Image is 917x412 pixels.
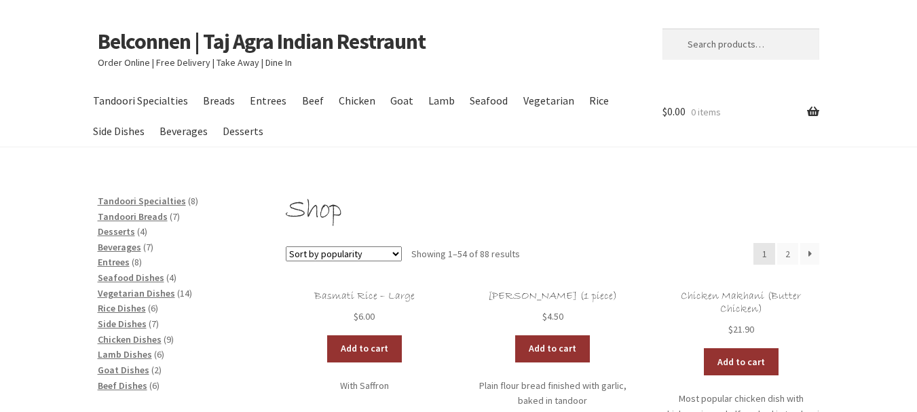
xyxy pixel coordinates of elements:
[98,86,631,147] nav: Primary Navigation
[154,364,159,376] span: 2
[140,225,145,238] span: 4
[87,86,195,116] a: Tandoori Specialties
[704,348,779,375] a: Add to cart: “Chicken Makhani (Butter Chicken)”
[662,290,819,337] a: Chicken Makhani (Butter Chicken) $21.90
[151,318,156,330] span: 7
[691,106,721,118] span: 0 items
[98,287,175,299] a: Vegetarian Dishes
[98,195,186,207] a: Tandoori Specialties
[662,86,819,138] a: $0.00 0 items
[146,241,151,253] span: 7
[295,86,330,116] a: Beef
[98,55,631,71] p: Order Online | Free Delivery | Take Away | Dine In
[98,241,141,253] a: Beverages
[98,271,164,284] a: Seafood Dishes
[464,86,514,116] a: Seafood
[542,310,547,322] span: $
[286,246,402,261] select: Shop order
[98,364,149,376] a: Goat Dishes
[383,86,419,116] a: Goat
[286,290,443,324] a: Basmati Rice – Large $6.00
[474,290,631,324] a: [PERSON_NAME] (1 piece) $4.50
[197,86,242,116] a: Breads
[728,323,733,335] span: $
[662,105,667,118] span: $
[515,335,590,362] a: Add to cart: “Garlic Naan (1 piece)”
[354,310,375,322] bdi: 6.00
[422,86,462,116] a: Lamb
[169,271,174,284] span: 4
[172,210,177,223] span: 7
[728,323,754,335] bdi: 21.90
[542,310,563,322] bdi: 4.50
[244,86,293,116] a: Entrees
[98,28,426,55] a: Belconnen | Taj Agra Indian Restraunt
[180,287,189,299] span: 14
[411,243,520,265] p: Showing 1–54 of 88 results
[134,256,139,268] span: 8
[152,379,157,392] span: 6
[582,86,615,116] a: Rice
[191,195,195,207] span: 8
[98,379,147,392] a: Beef Dishes
[474,378,631,409] p: Plain flour bread finished with garlic, baked in tandoor
[286,378,443,394] p: With Saffron
[87,116,151,147] a: Side Dishes
[753,243,775,265] span: Page 1
[753,243,819,265] nav: Product Pagination
[354,310,358,322] span: $
[153,116,214,147] a: Beverages
[98,210,168,223] a: Tandoori Breads
[777,243,799,265] a: Page 2
[517,86,580,116] a: Vegetarian
[98,256,130,268] a: Entrees
[98,225,135,238] a: Desserts
[286,290,443,303] h2: Basmati Rice – Large
[98,333,162,345] a: Chicken Dishes
[662,105,686,118] span: 0.00
[151,302,155,314] span: 6
[217,116,270,147] a: Desserts
[474,290,631,303] h2: [PERSON_NAME] (1 piece)
[286,193,819,228] h1: Shop
[98,302,146,314] a: Rice Dishes
[800,243,819,265] a: →
[98,318,147,330] a: Side Dishes
[662,29,819,60] input: Search products…
[327,335,402,362] a: Add to cart: “Basmati Rice - Large”
[98,348,152,360] a: Lamb Dishes
[157,348,162,360] span: 6
[166,333,171,345] span: 9
[662,290,819,316] h2: Chicken Makhani (Butter Chicken)
[332,86,381,116] a: Chicken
